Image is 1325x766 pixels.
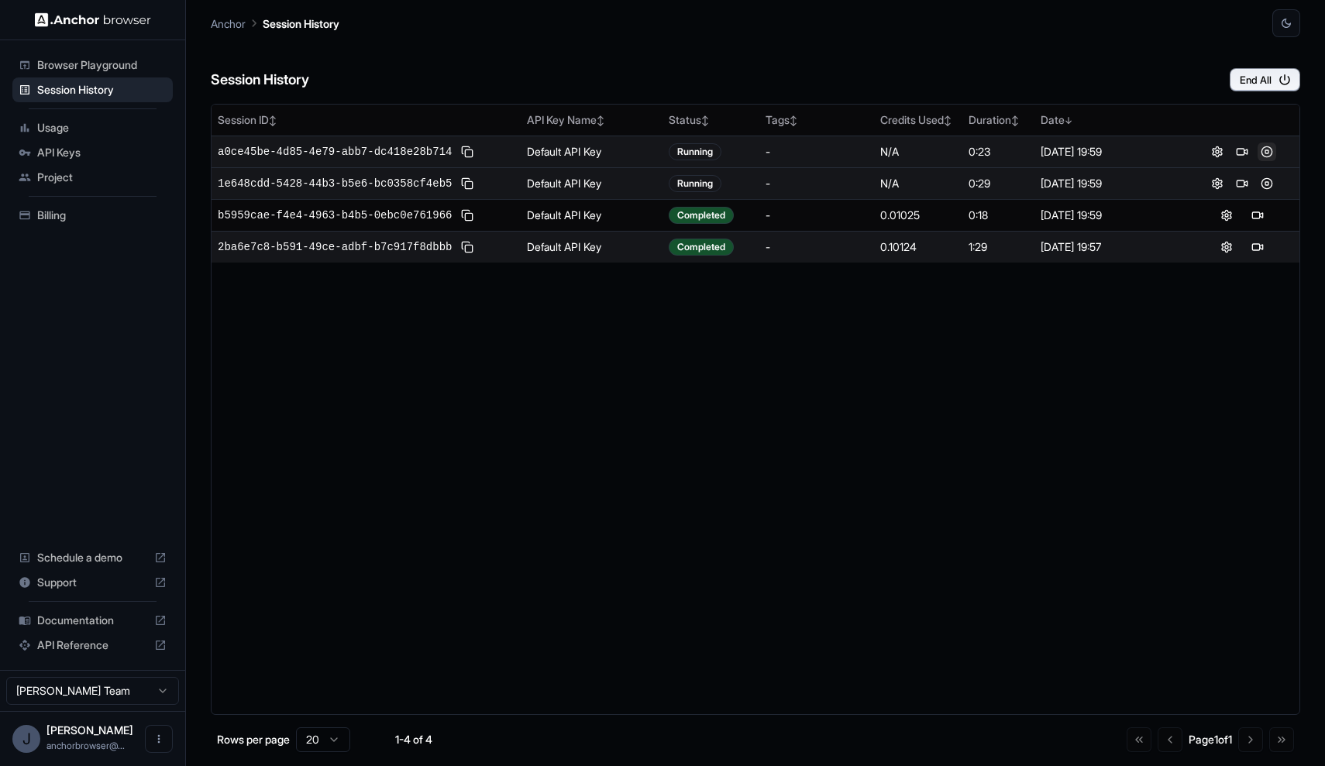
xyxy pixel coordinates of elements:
button: Open menu [145,725,173,753]
img: Anchor Logo [35,12,151,27]
td: Default API Key [521,231,662,263]
div: Usage [12,115,173,140]
div: Tags [766,112,868,128]
span: API Reference [37,637,148,653]
span: ↕ [597,115,604,126]
div: Status [669,112,753,128]
span: Josh Highet [46,723,133,737]
div: 1-4 of 4 [375,732,453,747]
div: [DATE] 19:59 [1041,208,1179,223]
div: Support [12,570,173,595]
span: ↕ [1011,115,1019,126]
div: 0.10124 [880,239,956,255]
div: 1:29 [969,239,1027,255]
div: [DATE] 19:57 [1041,239,1179,255]
div: 0:29 [969,176,1027,191]
div: Page 1 of 1 [1189,732,1232,747]
div: Session ID [218,112,515,128]
div: API Keys [12,140,173,165]
p: Session History [263,15,339,32]
div: J [12,725,40,753]
span: API Keys [37,145,167,160]
div: N/A [880,176,956,191]
div: Project [12,165,173,190]
div: Schedule a demo [12,545,173,570]
div: API Key Name [527,112,656,128]
td: Default API Key [521,167,662,199]
span: Usage [37,120,167,136]
td: Default API Key [521,199,662,231]
p: Rows per page [217,732,290,747]
span: Project [37,170,167,185]
div: Running [669,143,721,160]
span: ↕ [944,115,952,126]
nav: breadcrumb [211,15,339,32]
div: Completed [669,239,734,256]
button: End All [1230,68,1300,91]
div: Browser Playground [12,53,173,77]
span: Schedule a demo [37,550,148,565]
div: Documentation [12,608,173,633]
div: Date [1041,112,1179,128]
span: Browser Playground [37,57,167,73]
div: Running [669,175,721,192]
span: 2ba6e7c8-b591-49ce-adbf-b7c917f8dbbb [218,239,452,255]
div: - [766,208,868,223]
div: 0.01025 [880,208,956,223]
span: b5959cae-f4e4-4963-b4b5-0ebc0e761966 [218,208,452,223]
div: Billing [12,203,173,228]
td: Default API Key [521,136,662,167]
p: Anchor [211,15,246,32]
div: 0:23 [969,144,1027,160]
span: ↕ [790,115,797,126]
span: ↕ [701,115,709,126]
div: Completed [669,207,734,224]
span: a0ce45be-4d85-4e79-abb7-dc418e28b714 [218,144,452,160]
div: - [766,239,868,255]
div: 0:18 [969,208,1027,223]
div: N/A [880,144,956,160]
span: Documentation [37,613,148,628]
div: Session History [12,77,173,102]
div: [DATE] 19:59 [1041,144,1179,160]
div: Credits Used [880,112,956,128]
span: Support [37,575,148,590]
div: API Reference [12,633,173,658]
div: - [766,144,868,160]
span: ↓ [1065,115,1072,126]
span: anchorbrowser@joshhighet.com [46,740,125,751]
span: Session History [37,82,167,98]
h6: Session History [211,69,309,91]
div: [DATE] 19:59 [1041,176,1179,191]
span: 1e648cdd-5428-44b3-b5e6-bc0358cf4eb5 [218,176,452,191]
span: Billing [37,208,167,223]
span: ↕ [269,115,277,126]
div: Duration [969,112,1027,128]
div: - [766,176,868,191]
